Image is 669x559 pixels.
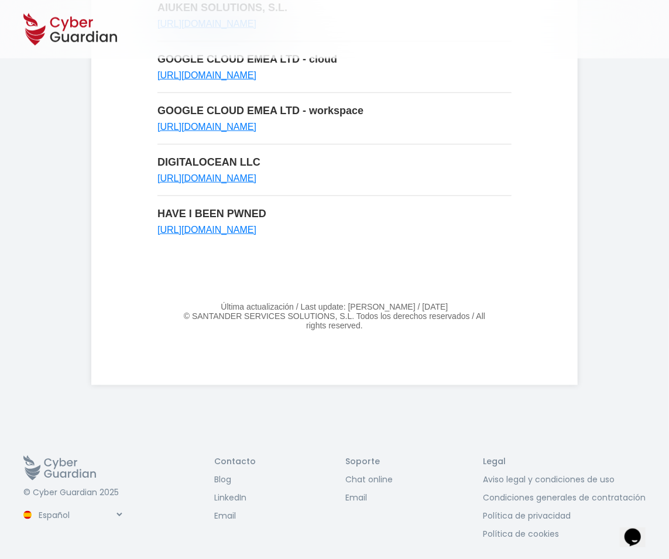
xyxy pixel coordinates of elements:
p: © SANTANDER SERVICES SOLUTIONS, S.L. Todos los derechos reservados / All rights reserved. [157,311,512,330]
a: Email [345,492,393,504]
a: [URL][DOMAIN_NAME] [157,122,256,132]
h3: Soporte [345,455,393,468]
h3: Contacto [214,455,256,468]
a: Condiciones generales de contratación [483,492,646,504]
a: [URL][DOMAIN_NAME] [157,70,256,80]
h3: Legal [483,455,646,468]
a: [URL][DOMAIN_NAME] [157,173,256,183]
a: Aviso legal y condiciones de uso [483,474,646,486]
p: © Cyber Guardian 2025 [23,486,124,499]
a: [URL][DOMAIN_NAME] [157,225,256,235]
a: LinkedIn [214,492,256,504]
button: Política de cookies [483,528,646,540]
a: Email [214,510,256,522]
iframe: chat widget [620,512,657,547]
p: GOOGLE CLOUD EMEA LTD - workspace [157,105,512,117]
p: HAVE I BEEN PWNED [157,208,512,220]
button: Chat online [345,474,393,486]
p: GOOGLE CLOUD EMEA LTD - cloud [157,53,512,66]
p: Última actualización / Last update: [PERSON_NAME] / [DATE] [157,302,512,311]
p: DIGITALOCEAN LLC [157,156,512,169]
a: Blog [214,474,256,486]
a: Política de privacidad [483,510,646,522]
